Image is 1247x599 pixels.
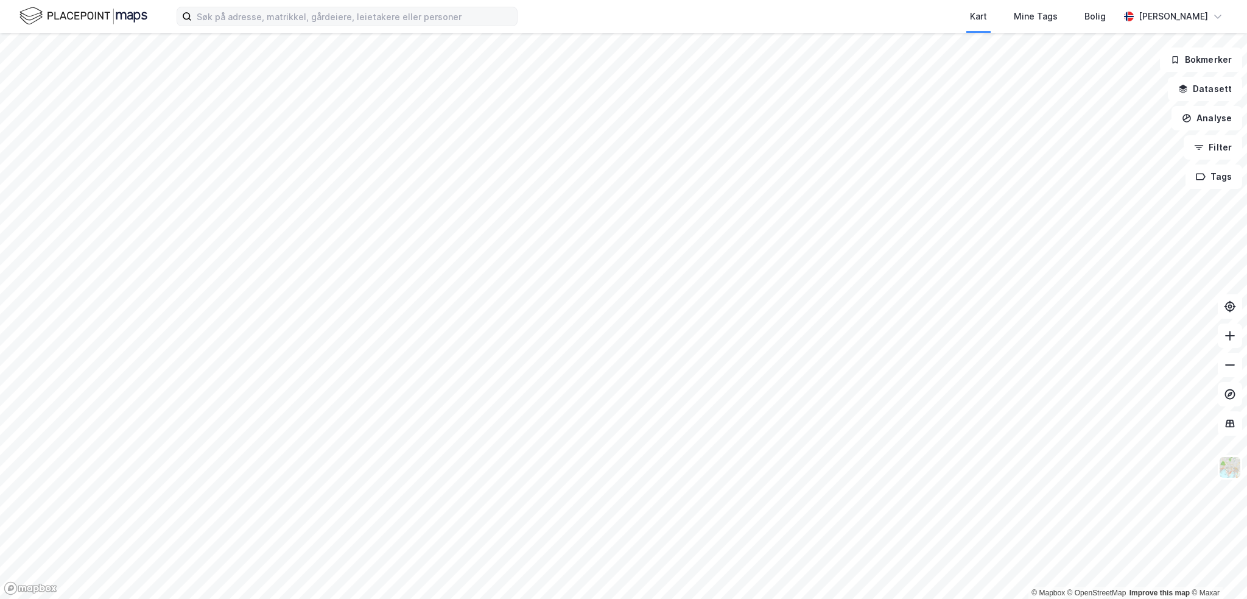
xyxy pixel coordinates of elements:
[1139,9,1208,24] div: [PERSON_NAME]
[1067,589,1126,597] a: OpenStreetMap
[1168,77,1242,101] button: Datasett
[1160,48,1242,72] button: Bokmerker
[1014,9,1058,24] div: Mine Tags
[1171,106,1242,130] button: Analyse
[1031,589,1065,597] a: Mapbox
[1218,456,1242,479] img: Z
[1184,135,1242,160] button: Filter
[1186,165,1242,189] button: Tags
[19,5,147,27] img: logo.f888ab2527a4732fd821a326f86c7f29.svg
[1129,589,1190,597] a: Improve this map
[1186,541,1247,599] iframe: Chat Widget
[192,7,517,26] input: Søk på adresse, matrikkel, gårdeiere, leietakere eller personer
[1084,9,1106,24] div: Bolig
[970,9,987,24] div: Kart
[4,581,57,595] a: Mapbox homepage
